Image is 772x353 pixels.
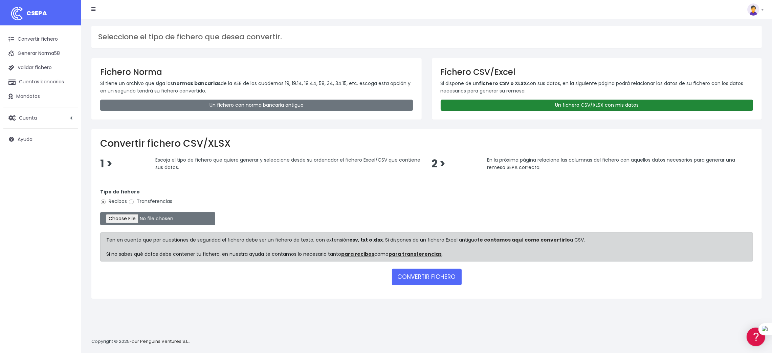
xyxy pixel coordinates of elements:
h2: Convertir fichero CSV/XLSX [100,138,753,149]
h3: Fichero Norma [100,67,413,77]
a: Formatos [7,86,129,96]
p: Si tiene un archivo que siga las de la AEB de los cuadernos 19, 19.14, 19.44, 58, 34, 34.15, etc.... [100,80,413,95]
label: Recibos [100,198,127,205]
button: CONVERTIR FICHERO [392,269,462,285]
a: Un fichero CSV/XLSX con mis datos [441,100,753,111]
h3: Fichero CSV/Excel [441,67,753,77]
a: POWERED BY ENCHANT [93,195,130,202]
a: Problemas habituales [7,96,129,107]
div: Facturación [7,134,129,141]
a: para transferencias [389,251,442,257]
a: Four Penguins Ventures S.L. [130,338,189,345]
a: te contamos aquí como convertirlo [478,236,570,243]
a: API [7,173,129,184]
img: logo [8,5,25,22]
strong: Tipo de fichero [100,188,140,195]
div: Ten en cuenta que por cuestiones de seguridad el fichero debe ser un fichero de texto, con extens... [100,232,753,262]
div: Programadores [7,163,129,169]
a: General [7,145,129,156]
span: 2 > [432,157,445,171]
span: 1 > [100,157,112,171]
strong: csv, txt o xlsx [350,236,383,243]
label: Transferencias [128,198,172,205]
span: Cuenta [19,114,37,121]
a: Perfiles de empresas [7,117,129,128]
a: Información general [7,58,129,68]
strong: normas bancarias [173,80,221,87]
h3: Seleccione el tipo de fichero que desea convertir. [98,33,755,41]
a: Mandatos [3,89,78,104]
a: Validar fichero [3,61,78,75]
a: Cuentas bancarias [3,75,78,89]
div: Información general [7,47,129,54]
span: En la próxima página relacione las columnas del fichero con aquellos datos necesarios para genera... [487,157,735,171]
span: CSEPA [26,9,47,17]
a: Ayuda [3,132,78,146]
a: Generar Norma58 [3,46,78,61]
a: Cuenta [3,111,78,125]
p: Si dispone de un con sus datos, en la siguiente página podrá relacionar los datos de su fichero c... [441,80,753,95]
span: Escoja el tipo de fichero que quiere generar y seleccione desde su ordenador el fichero Excel/CSV... [155,157,420,171]
p: Copyright © 2025 . [91,338,190,345]
strong: fichero CSV o XLSX [479,80,527,87]
a: Videotutoriales [7,107,129,117]
a: Un fichero con norma bancaria antiguo [100,100,413,111]
a: Convertir fichero [3,32,78,46]
div: Convertir ficheros [7,75,129,81]
a: para recibos [341,251,375,257]
img: profile [747,3,759,16]
button: Contáctanos [7,181,129,193]
span: Ayuda [18,136,32,143]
